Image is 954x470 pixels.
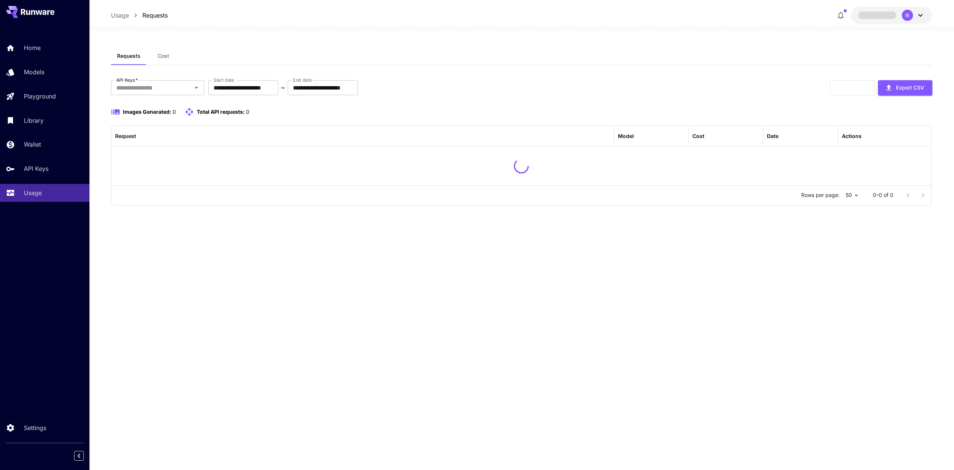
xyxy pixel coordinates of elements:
[692,133,704,139] div: Cost
[24,43,41,52] p: Home
[24,68,44,76] p: Models
[197,109,245,115] span: Total API requests:
[111,11,168,20] nav: breadcrumb
[74,451,84,461] button: Collapse sidebar
[214,77,234,83] label: Start date
[293,77,312,83] label: End date
[116,77,138,83] label: API Keys
[115,133,136,139] div: Request
[24,188,42,197] p: Usage
[191,82,202,93] button: Open
[142,11,168,20] a: Requests
[873,191,893,199] p: 0–0 of 0
[801,191,840,199] p: Rows per page:
[24,116,44,125] p: Library
[281,83,285,92] p: ~
[842,133,862,139] div: Actions
[123,109,171,115] span: Images Generated:
[618,133,634,139] div: Model
[24,164,48,173] p: API Keys
[246,109,249,115] span: 0
[158,53,169,59] span: Cost
[117,53,140,59] span: Requests
[173,109,176,115] span: 0
[767,133,778,139] div: Date
[24,423,46,432] p: Settings
[878,80,932,95] button: Export CSV
[843,190,861,201] div: 50
[24,140,41,149] p: Wallet
[80,449,89,463] div: Collapse sidebar
[902,10,913,21] div: IB
[111,11,129,20] a: Usage
[851,7,932,24] button: IB
[24,92,56,101] p: Playground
